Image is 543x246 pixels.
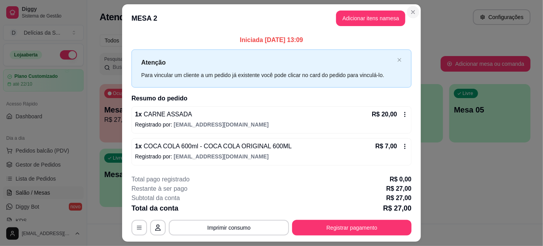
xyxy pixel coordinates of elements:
[174,153,269,160] span: [EMAIL_ADDRESS][DOMAIN_NAME]
[292,220,412,235] button: Registrar pagamento
[375,142,397,151] p: R$ 7,00
[336,11,405,26] button: Adicionar itens namesa
[122,4,421,32] header: MESA 2
[386,184,412,193] p: R$ 27,00
[131,203,179,214] p: Total da conta
[142,111,192,118] span: CARNE ASSADA
[131,193,180,203] p: Subtotal da conta
[174,121,269,128] span: [EMAIL_ADDRESS][DOMAIN_NAME]
[135,153,408,160] p: Registrado por:
[386,193,412,203] p: R$ 27,00
[135,142,292,151] p: 1 x
[131,35,412,45] p: Iniciada [DATE] 13:09
[141,71,394,79] div: Para vincular um cliente a um pedido já existente você pode clicar no card do pedido para vinculá...
[397,58,402,62] span: close
[131,94,412,103] h2: Resumo do pedido
[372,110,397,119] p: R$ 20,00
[141,58,394,67] p: Atenção
[131,184,187,193] p: Restante à ser pago
[383,203,412,214] p: R$ 27,00
[135,121,408,128] p: Registrado por:
[135,110,192,119] p: 1 x
[142,143,292,149] span: COCA COLA 600ml - COCA COLA ORIGINAL 600ML
[390,175,412,184] p: R$ 0,00
[407,6,419,18] button: Close
[131,175,189,184] p: Total pago registrado
[169,220,289,235] button: Imprimir consumo
[397,58,402,63] button: close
